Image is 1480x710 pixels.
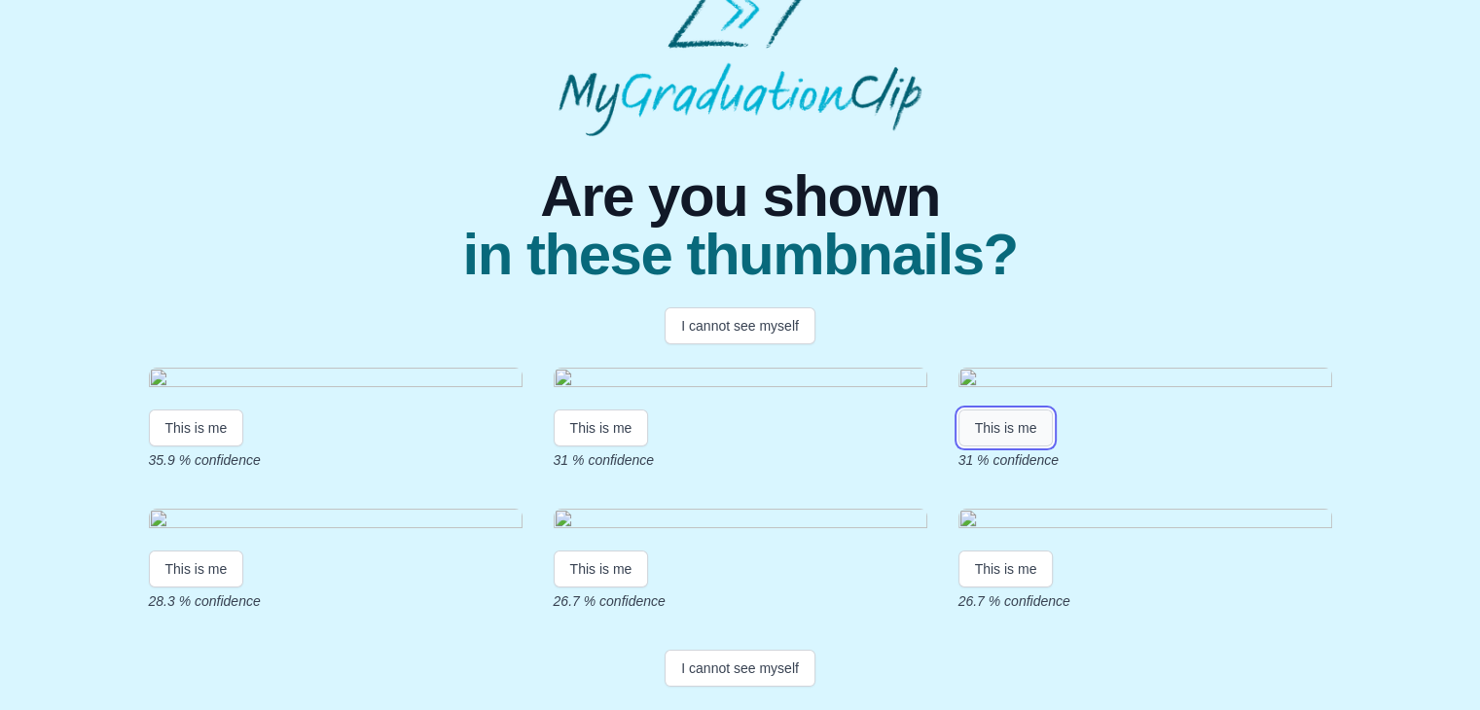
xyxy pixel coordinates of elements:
p: 28.3 % confidence [149,591,523,611]
button: I cannot see myself [665,307,815,344]
button: This is me [554,409,649,446]
img: d4369c7ab3f7d20636eedf7e14c508a22ff8e03e.gif [554,509,927,535]
img: d37193006cc38f8be34d4bac166547223431077f.gif [554,368,927,394]
span: in these thumbnails? [462,226,1017,284]
span: Are you shown [462,167,1017,226]
button: This is me [958,550,1054,587]
img: 0ee18cc86b68dec9f33d6f0983618e12dfb22eaa.gif [149,509,523,535]
button: I cannot see myself [665,650,815,687]
img: b085eb9b1b50b08a02642dedd08f54c5c99ad45d.gif [958,509,1332,535]
img: a95b851f85c95771796acecfc081a7caa0a2579f.gif [149,368,523,394]
p: 26.7 % confidence [554,591,927,611]
p: 26.7 % confidence [958,591,1332,611]
p: 35.9 % confidence [149,450,523,470]
button: This is me [149,550,244,587]
button: This is me [149,409,244,446]
img: 87b0743e10ad87208c4f9f8c2cd7cb6ffea7f899.gif [958,368,1332,394]
button: This is me [554,550,649,587]
p: 31 % confidence [958,450,1332,470]
p: 31 % confidence [554,450,927,470]
button: This is me [958,409,1054,446]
